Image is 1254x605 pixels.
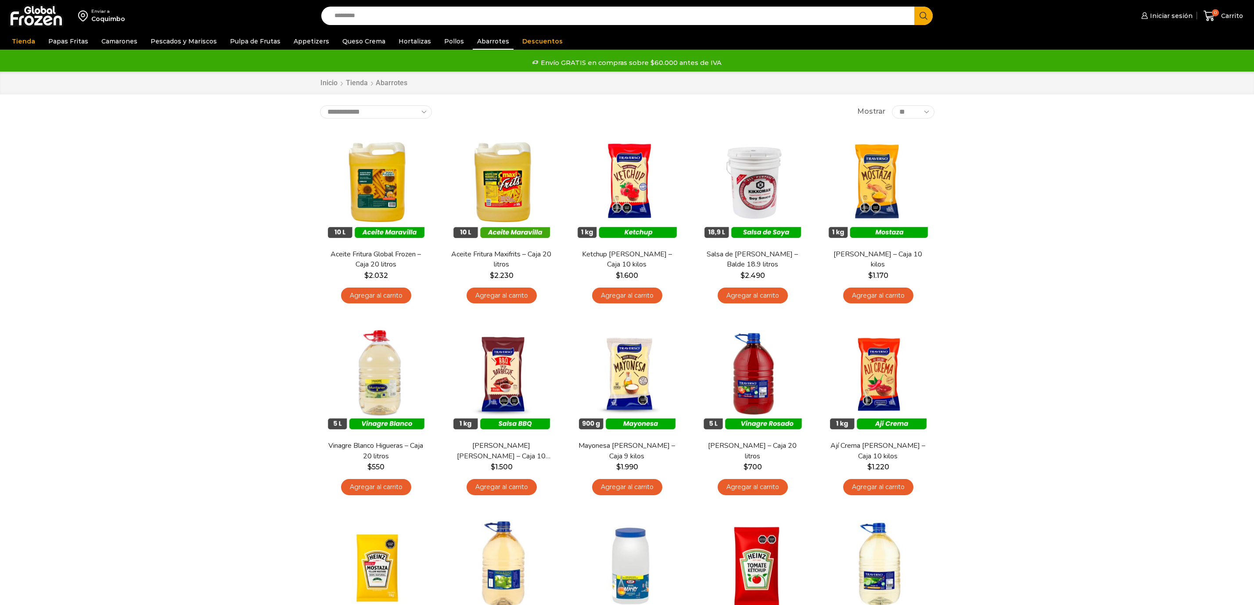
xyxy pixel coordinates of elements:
span: Mostrar [857,107,885,117]
a: Agregar al carrito: “Mayonesa Traverso - Caja 9 kilos” [592,479,662,495]
a: Agregar al carrito: “Salsa de Soya Kikkoman - Balde 18.9 litros” [718,288,788,304]
div: Coquimbo [91,14,125,23]
a: Mayonesa [PERSON_NAME] – Caja 9 kilos [576,441,677,461]
bdi: 1.220 [867,463,889,471]
div: Enviar a [91,8,125,14]
a: Iniciar sesión [1139,7,1193,25]
a: Aceite Fritura Global Frozen – Caja 20 litros [325,249,426,270]
a: [PERSON_NAME] [PERSON_NAME] – Caja 10 kilos [451,441,552,461]
span: Carrito [1219,11,1243,20]
a: Agregar al carrito: “Ají Crema Traverso - Caja 10 kilos” [843,479,913,495]
a: Agregar al carrito: “Mostaza Traverso - Caja 10 kilos” [843,288,913,304]
select: Pedido de la tienda [320,105,432,119]
span: $ [364,271,369,280]
span: $ [490,271,494,280]
span: 0 [1212,9,1219,16]
span: $ [616,271,620,280]
span: $ [616,463,621,471]
a: Ketchup [PERSON_NAME] – Caja 10 kilos [576,249,677,270]
a: Pulpa de Frutas [226,33,285,50]
a: Salsa de [PERSON_NAME] – Balde 18.9 litros [702,249,803,270]
bdi: 2.032 [364,271,388,280]
span: Iniciar sesión [1148,11,1193,20]
img: address-field-icon.svg [78,8,91,23]
a: Tienda [7,33,40,50]
a: Pollos [440,33,468,50]
bdi: 700 [744,463,762,471]
a: Descuentos [518,33,567,50]
a: Aceite Fritura Maxifrits – Caja 20 litros [451,249,552,270]
bdi: 2.490 [740,271,765,280]
a: Agregar al carrito: “Ketchup Traverso - Caja 10 kilos” [592,288,662,304]
a: Tienda [345,78,368,88]
span: $ [367,463,372,471]
bdi: 2.230 [490,271,514,280]
a: Camarones [97,33,142,50]
span: $ [868,271,873,280]
a: Inicio [320,78,338,88]
a: Queso Crema [338,33,390,50]
a: Agregar al carrito: “Aceite Fritura Global Frozen – Caja 20 litros” [341,288,411,304]
a: [PERSON_NAME] – Caja 20 litros [702,441,803,461]
button: Search button [914,7,933,25]
span: $ [744,463,748,471]
a: Agregar al carrito: “Vinagre Rosado Traverso - Caja 20 litros” [718,479,788,495]
a: Ají Crema [PERSON_NAME] – Caja 10 kilos [827,441,928,461]
bdi: 1.170 [868,271,888,280]
bdi: 1.500 [491,463,513,471]
bdi: 550 [367,463,384,471]
a: Vinagre Blanco Higueras – Caja 20 litros [325,441,426,461]
a: [PERSON_NAME] – Caja 10 kilos [827,249,928,270]
span: $ [867,463,872,471]
nav: Breadcrumb [320,78,407,88]
bdi: 1.600 [616,271,638,280]
a: Pescados y Mariscos [146,33,221,50]
a: Appetizers [289,33,334,50]
a: 0 Carrito [1201,6,1245,26]
a: Papas Fritas [44,33,93,50]
a: Agregar al carrito: “Vinagre Blanco Higueras - Caja 20 litros” [341,479,411,495]
a: Agregar al carrito: “Salsa Barbacue Traverso - Caja 10 kilos” [467,479,537,495]
a: Abarrotes [473,33,514,50]
bdi: 1.990 [616,463,638,471]
h1: Abarrotes [376,79,407,87]
a: Hortalizas [394,33,435,50]
a: Agregar al carrito: “Aceite Fritura Maxifrits - Caja 20 litros” [467,288,537,304]
span: $ [740,271,745,280]
span: $ [491,463,495,471]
